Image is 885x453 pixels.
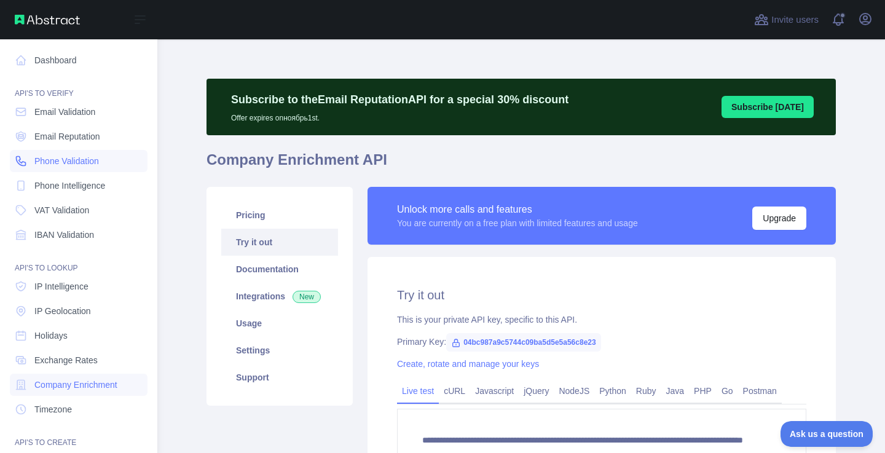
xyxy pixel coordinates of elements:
[34,305,91,317] span: IP Geolocation
[439,381,470,401] a: cURL
[10,275,147,297] a: IP Intelligence
[397,313,806,326] div: This is your private API key, specific to this API.
[293,291,321,303] span: New
[10,150,147,172] a: Phone Validation
[397,359,539,369] a: Create, rotate and manage your keys
[34,106,95,118] span: Email Validation
[206,150,836,179] h1: Company Enrichment API
[689,381,717,401] a: PHP
[594,381,631,401] a: Python
[771,13,819,27] span: Invite users
[722,96,814,118] button: Subscribe [DATE]
[661,381,690,401] a: Java
[34,354,98,366] span: Exchange Rates
[34,204,89,216] span: VAT Validation
[10,398,147,420] a: Timezone
[10,325,147,347] a: Holidays
[15,15,80,25] img: Abstract API
[221,256,338,283] a: Documentation
[470,381,519,401] a: Javascript
[221,202,338,229] a: Pricing
[10,175,147,197] a: Phone Intelligence
[519,381,554,401] a: jQuery
[446,333,601,352] span: 04bc987a9c5744c09ba5d5e5a56c8e23
[10,199,147,221] a: VAT Validation
[10,349,147,371] a: Exchange Rates
[221,337,338,364] a: Settings
[221,283,338,310] a: Integrations New
[10,224,147,246] a: IBAN Validation
[10,101,147,123] a: Email Validation
[231,91,568,108] p: Subscribe to the Email Reputation API for a special 30 % discount
[34,379,117,391] span: Company Enrichment
[221,364,338,391] a: Support
[752,207,806,230] button: Upgrade
[10,49,147,71] a: Dashboard
[10,74,147,98] div: API'S TO VERIFY
[231,108,568,123] p: Offer expires on ноябрь 1st.
[717,381,738,401] a: Go
[10,300,147,322] a: IP Geolocation
[221,310,338,337] a: Usage
[34,403,72,416] span: Timezone
[397,217,638,229] div: You are currently on a free plan with limited features and usage
[631,381,661,401] a: Ruby
[10,248,147,273] div: API'S TO LOOKUP
[397,381,439,401] a: Live test
[221,229,338,256] a: Try it out
[397,202,638,217] div: Unlock more calls and features
[781,421,873,447] iframe: Toggle Customer Support
[34,130,100,143] span: Email Reputation
[34,155,99,167] span: Phone Validation
[10,423,147,447] div: API'S TO CREATE
[738,381,782,401] a: Postman
[34,179,105,192] span: Phone Intelligence
[34,280,88,293] span: IP Intelligence
[752,10,821,30] button: Invite users
[397,286,806,304] h2: Try it out
[10,374,147,396] a: Company Enrichment
[397,336,806,348] div: Primary Key:
[554,381,594,401] a: NodeJS
[10,125,147,148] a: Email Reputation
[34,229,94,241] span: IBAN Validation
[34,329,68,342] span: Holidays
